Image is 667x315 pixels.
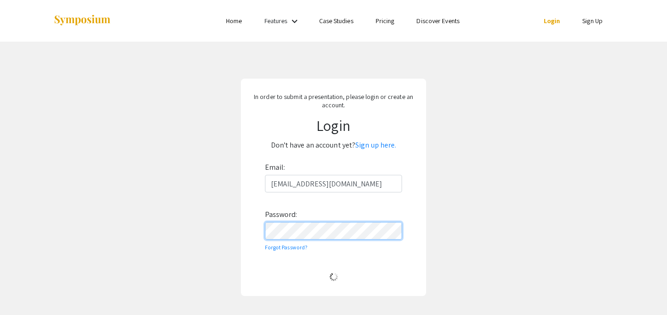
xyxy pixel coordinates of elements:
[265,207,297,222] label: Password:
[247,117,419,134] h1: Login
[416,17,459,25] a: Discover Events
[376,17,395,25] a: Pricing
[355,140,396,150] a: Sign up here.
[247,138,419,153] p: Don't have an account yet?
[544,17,560,25] a: Login
[582,17,603,25] a: Sign Up
[265,160,285,175] label: Email:
[264,17,288,25] a: Features
[247,93,419,109] p: In order to submit a presentation, please login or create an account.
[53,14,111,27] img: Symposium by ForagerOne
[265,244,308,251] a: Forgot Password?
[289,16,300,27] mat-icon: Expand Features list
[226,17,242,25] a: Home
[326,269,342,285] img: Loading
[319,17,353,25] a: Case Studies
[7,273,39,308] iframe: Chat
